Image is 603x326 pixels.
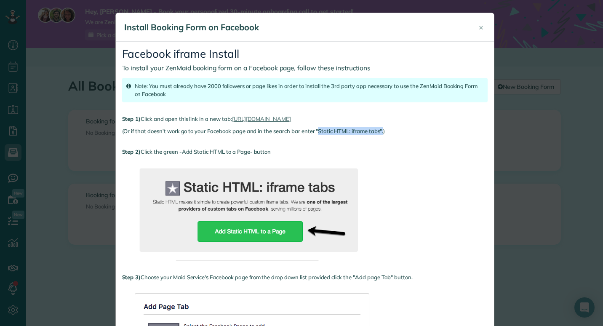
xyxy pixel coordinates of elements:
img: facebook-install-image1-9afba69d380e6110a82b7e7f58c8930e5c645f2f215a460ae2567bf9760c7ed8.png [122,160,375,261]
h4: Install Booking Form on Facebook [124,21,465,33]
p: Click and open this link in a new tab: [122,115,488,123]
h4: To install your ZenMaid booking form on a Facebook page, follow these instructions [122,64,488,72]
button: Close [472,17,490,37]
p: Choose your Maid Service's Facebook page from the drop down list provided click the "Add page Tab... [122,273,488,281]
strong: Step 1) [122,115,141,122]
a: [URL][DOMAIN_NAME] [232,115,291,122]
h3: Facebook iframe Install [122,48,488,60]
strong: Step 3) [122,274,141,281]
div: Note: You must already have 2000 followers or page likes in order to install the 3rd party app ne... [122,78,488,102]
p: Click the green -Add Static HTML to a Page- button [122,148,488,156]
span: × [479,22,483,32]
strong: Step 2) [122,148,141,155]
div: (Or if that doesn't work go to your Facebook page and in the search bar enter "Static HTML: ifram... [122,127,488,135]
